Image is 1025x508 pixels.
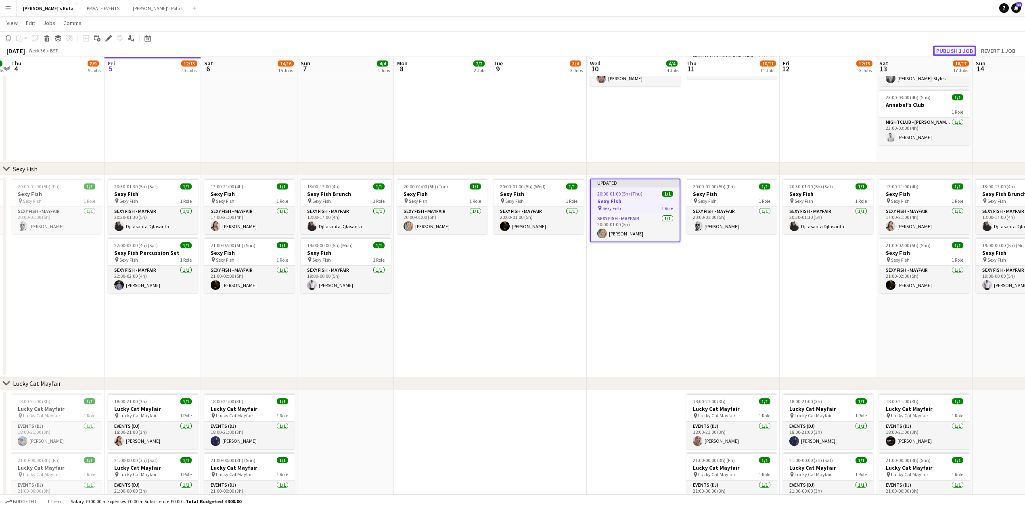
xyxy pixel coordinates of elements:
span: 13:00-17:00 (4h) [982,183,1015,189]
span: Sexy Fish [119,257,138,263]
span: 1 Role [276,471,288,477]
span: 1 Role [855,198,867,204]
div: 21:00-02:00 (5h) (Sun)1/1Sexy Fish Sexy Fish1 RoleSEXY FISH - MAYFAIR1/121:00-02:00 (5h)[PERSON_N... [879,237,970,293]
span: 1 Role [180,257,192,263]
div: 21:00-00:00 (3h) (Fri)1/1Lucky Cat Mayfair Lucky Cat Mayfair1 RoleEvents (DJ)1/121:00-00:00 (3h)[... [11,452,102,508]
h3: Sexy Fish [301,249,391,256]
app-card-role: SEXY FISH - MAYFAIR1/113:00-17:00 (4h)DjLasanta Djlasanta [301,207,391,234]
span: 1/1 [373,183,385,189]
h3: Sexy Fish Percussion Set [108,249,198,256]
span: 23:00-03:00 (4h) (Sun) [886,94,931,100]
div: 21:00-00:00 (3h) (Fri)1/1Lucky Cat Mayfair Lucky Cat Mayfair1 RoleEvents (DJ)1/121:00-00:00 (3h)[... [686,452,777,508]
span: 1/1 [759,398,770,404]
span: Lucky Cat Mayfair [891,412,928,418]
span: 1 Role [759,471,770,477]
h3: Sexy Fish [397,190,487,198]
span: 21:00-00:00 (3h) (Fri) [18,457,60,463]
span: Sexy Fish [987,257,1006,263]
span: 22:00-02:00 (4h) (Sat) [114,242,158,248]
div: 18:00-21:00 (3h)1/1Lucky Cat Mayfair Lucky Cat Mayfair1 RoleEvents (DJ)1/118:00-21:00 (3h)[PERSON... [686,393,777,449]
span: 1/1 [952,457,963,463]
button: Revert 1 job [978,46,1019,56]
span: Sexy Fish [698,198,717,204]
button: [PERSON_NAME]'s Rota [17,0,80,16]
span: 1 Role [855,412,867,418]
div: 17:00-21:00 (4h)1/1Sexy Fish Sexy Fish1 RoleSEXY FISH - MAYFAIR1/117:00-21:00 (4h)[PERSON_NAME] [879,179,970,234]
span: 17:00-21:00 (4h) [211,183,243,189]
span: 1/1 [952,398,963,404]
h3: Lucky Cat Mayfair [879,464,970,471]
span: 12/13 [856,60,872,67]
span: 1 Role [952,412,963,418]
app-card-role: Events (DJ)1/121:00-00:00 (3h)[PERSON_NAME] [783,481,873,508]
span: 21:00-00:00 (3h) (Sun) [886,457,931,463]
app-card-role: SEXY FISH - MAYFAIR1/122:00-02:00 (4h)[PERSON_NAME] [108,266,198,293]
span: Lucky Cat Mayfair [216,412,253,418]
span: 4/4 [666,60,678,67]
button: PRIVATE EVENTS [80,0,126,16]
div: 21:00-00:00 (3h) (Sat)1/1Lucky Cat Mayfair Lucky Cat Mayfair1 RoleEvents (DJ)1/121:00-00:00 (3h)[... [108,452,198,508]
span: 18:00-21:00 (3h) [789,398,822,404]
app-job-card: 21:00-00:00 (3h) (Sun)1/1Lucky Cat Mayfair Lucky Cat Mayfair1 RoleEvents (DJ)1/121:00-00:00 (3h)[... [204,452,295,508]
span: 1 Role [373,257,385,263]
span: 21:00-02:00 (5h) (Sun) [211,242,255,248]
span: Comms [63,19,82,27]
span: Fri [783,60,789,67]
span: 14 [975,64,985,73]
span: 13 [878,64,888,73]
span: 1/1 [84,398,95,404]
span: 8/9 [88,60,99,67]
app-job-card: 20:00-01:00 (5h) (Fri)1/1Sexy Fish Sexy Fish1 RoleSEXY FISH - MAYFAIR1/120:00-01:00 (5h)[PERSON_N... [686,179,777,234]
div: 17 Jobs [953,67,969,73]
h3: Lucky Cat Mayfair [108,405,198,412]
h3: Lucky Cat Mayfair [879,405,970,412]
h3: Lucky Cat Mayfair [11,405,102,412]
app-job-card: 18:00-21:00 (3h)1/1Lucky Cat Mayfair Lucky Cat Mayfair1 RoleEvents (DJ)1/118:00-21:00 (3h)[PERSON... [204,393,295,449]
span: 1 Role [661,205,673,211]
app-card-role: Events (DJ)1/121:00-00:00 (3h)[PERSON_NAME] [686,481,777,508]
span: 1/1 [856,183,867,189]
span: Lucky Cat Mayfair [698,412,735,418]
span: 5 [107,64,115,73]
span: 1 Role [276,412,288,418]
span: 33 [1016,2,1022,7]
span: Lucky Cat Mayfair [23,471,60,477]
span: Sexy Fish [312,198,331,204]
span: 1 Role [952,257,963,263]
div: 2 Jobs [474,67,486,73]
app-job-card: 20:30-01:30 (5h) (Sat)1/1Sexy Fish Sexy Fish1 RoleSEXY FISH - MAYFAIR1/120:30-01:30 (5h)DjLasanta... [783,179,873,234]
div: 17:00-21:00 (4h)1/1Sexy Fish Sexy Fish1 RoleSEXY FISH - MAYFAIR1/117:00-21:00 (4h)[PERSON_NAME] [204,179,295,234]
h3: Sexy Fish [783,190,873,198]
span: 16/17 [953,60,969,67]
span: 1 Role [84,198,95,204]
h3: Sexy Fish [494,190,584,198]
div: 21:00-00:00 (3h) (Sat)1/1Lucky Cat Mayfair Lucky Cat Mayfair1 RoleEvents (DJ)1/121:00-00:00 (3h)[... [783,452,873,508]
span: 1 Role [952,471,963,477]
app-card-role: Events (DJ)1/118:00-21:00 (3h)[PERSON_NAME] [204,422,295,449]
a: 33 [1011,3,1021,13]
span: 10 [589,64,600,73]
div: 18:00-21:00 (3h)1/1Lucky Cat Mayfair Lucky Cat Mayfair1 RoleEvents (DJ)1/118:00-21:00 (3h)[PERSON... [11,393,102,449]
app-card-role: SEXY FISH - MAYFAIR1/121:00-02:00 (5h)[PERSON_NAME] [204,266,295,293]
span: 1/1 [856,398,867,404]
span: 20:30-01:30 (5h) (Sat) [789,183,833,189]
span: 20:00-01:00 (5h) (Wed) [500,183,546,189]
h3: Lucky Cat Mayfair [204,405,295,412]
span: 1 Role [759,412,770,418]
app-job-card: 18:00-21:00 (3h)1/1Lucky Cat Mayfair Lucky Cat Mayfair1 RoleEvents (DJ)1/118:00-21:00 (3h)[PERSON... [108,393,198,449]
span: Sexy Fish [216,257,234,263]
span: Sexy Fish [312,257,331,263]
div: 21:00-02:00 (5h) (Sun)1/1Sexy Fish Sexy Fish1 RoleSEXY FISH - MAYFAIR1/121:00-02:00 (5h)[PERSON_N... [204,237,295,293]
span: 20:00-01:00 (5h) (Tue) [404,183,448,189]
span: 4 [10,64,21,73]
app-card-role: Events (DJ)1/118:00-21:00 (3h)[PERSON_NAME] [879,422,970,449]
span: 1/1 [180,183,192,189]
span: 1/1 [84,457,95,463]
span: Wed [590,60,600,67]
span: 20:00-01:00 (5h) (Fri) [693,183,735,189]
span: Tue [494,60,503,67]
span: 19:00-00:00 (5h) (Mon) [307,242,353,248]
a: Jobs [40,18,59,28]
span: 8 [396,64,408,73]
span: Lucky Cat Mayfair [216,471,253,477]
